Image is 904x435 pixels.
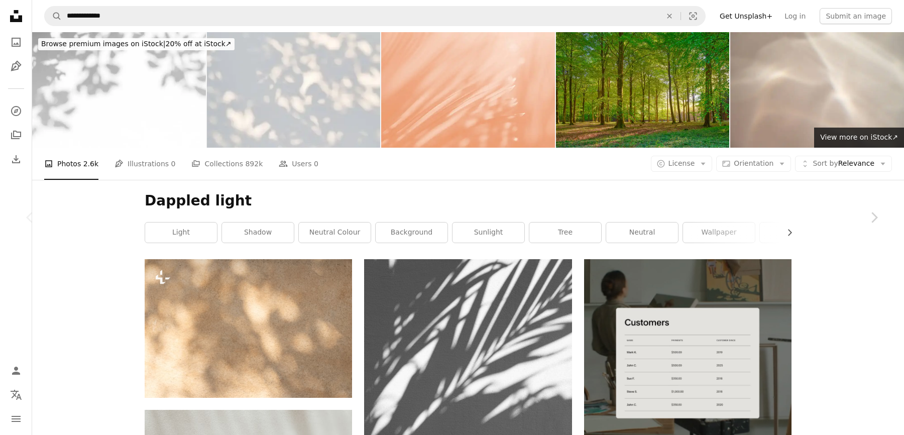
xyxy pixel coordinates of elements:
button: Visual search [681,7,705,26]
button: Language [6,385,26,405]
a: Illustrations [6,56,26,76]
button: Sort byRelevance [795,156,892,172]
button: License [651,156,713,172]
span: 0 [314,158,318,169]
a: Photos [6,32,26,52]
a: Log in / Sign up [6,361,26,381]
a: background [376,223,447,243]
a: sunlight [453,223,524,243]
span: 892k [245,158,263,169]
h1: Dappled light [145,192,792,210]
a: The shadow of a tree on a wall [145,324,352,333]
button: scroll list to the right [780,223,792,243]
img: Palm Tree Leaf Abstract peach color Sunlight Jungle Pastel Orange Coral Background Cute Sunny Tro... [381,32,555,148]
img: Tranquil forest scenery with sunlight filtering through lush green foliage [556,32,730,148]
a: Next [844,169,904,266]
a: Collections [6,125,26,145]
a: Log in [778,8,812,24]
a: Users 0 [279,148,318,180]
a: Download History [6,149,26,169]
img: The shadow of a tree on a wall [145,259,352,397]
a: wallpaper [683,223,755,243]
button: Orientation [716,156,791,172]
a: neutral colour [299,223,371,243]
span: Relevance [813,159,874,169]
span: View more on iStock ↗ [820,133,898,141]
a: shadow [222,223,294,243]
a: light [145,223,217,243]
a: Get Unsplash+ [714,8,778,24]
button: Search Unsplash [45,7,62,26]
a: silhouette of palm tree [364,410,572,419]
a: Browse premium images on iStock|20% off at iStock↗ [32,32,241,56]
a: nature [760,223,832,243]
img: abstract gray shadow background of natural leaves falling on white curtain background in vertical... [207,32,381,148]
form: Find visuals sitewide [44,6,706,26]
a: Explore [6,101,26,121]
button: Submit an image [820,8,892,24]
a: tree [529,223,601,243]
span: Browse premium images on iStock | [41,40,165,48]
a: Illustrations 0 [115,148,175,180]
img: Gray shadow of leaves on a white wall [32,32,206,148]
a: View more on iStock↗ [814,128,904,148]
span: 20% off at iStock ↗ [41,40,232,48]
span: Orientation [734,159,773,167]
button: Menu [6,409,26,429]
a: Collections 892k [191,148,263,180]
span: 0 [171,158,176,169]
button: Clear [658,7,681,26]
span: License [668,159,695,167]
img: Abstract shadow drop on white wall background overlay mockup effect [730,32,904,148]
span: Sort by [813,159,838,167]
a: neutral [606,223,678,243]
